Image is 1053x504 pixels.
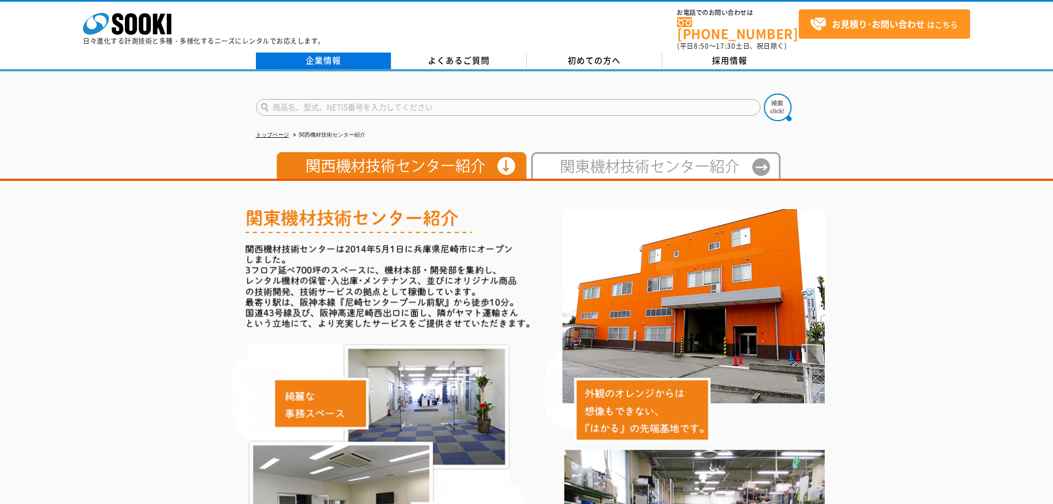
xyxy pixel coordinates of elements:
[83,38,325,44] p: 日々進化する計測技術と多種・多様化するニーズにレンタルでお応えします。
[291,129,365,141] li: 関西機材技術センター紹介
[568,54,621,66] span: 初めての方へ
[799,9,970,39] a: お見積り･お問い合わせはこちら
[527,168,780,176] a: 東日本テクニカルセンター紹介
[527,152,780,179] img: 東日本テクニカルセンター紹介
[677,9,799,16] span: お電話でのお問い合わせは
[391,53,527,69] a: よくあるご質問
[256,53,391,69] a: 企業情報
[677,17,799,40] a: [PHONE_NUMBER]
[810,16,958,33] span: はこちら
[832,17,925,30] strong: お見積り･お問い合わせ
[256,99,761,116] input: 商品名、型式、NETIS番号を入力してください
[273,152,527,179] img: 関西機材技術センター紹介
[764,93,792,121] img: btn_search.png
[662,53,798,69] a: 採用情報
[256,132,289,138] a: トップページ
[677,41,787,51] span: (平日 ～ 土日、祝日除く)
[273,168,527,176] a: 関西機材技術センター紹介
[694,41,709,51] span: 8:50
[527,53,662,69] a: 初めての方へ
[716,41,736,51] span: 17:30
